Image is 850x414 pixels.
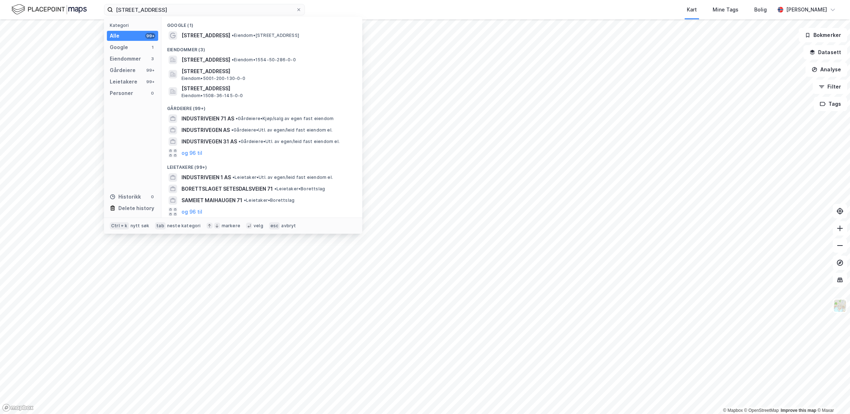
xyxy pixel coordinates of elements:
[110,222,129,229] div: Ctrl + k
[231,127,233,133] span: •
[110,54,141,63] div: Eiendommer
[11,3,87,16] img: logo.f888ab2527a4732fd821a326f86c7f29.svg
[232,175,333,180] span: Leietaker • Utl. av egen/leid fast eiendom el.
[236,116,334,122] span: Gårdeiere • Kjøp/salg av egen fast eiendom
[781,408,816,413] a: Improve this map
[150,56,155,62] div: 3
[814,97,847,111] button: Tags
[131,223,150,229] div: nytt søk
[110,89,133,97] div: Personer
[754,5,767,14] div: Bolig
[181,114,234,123] span: INDUSTRIVEIEN 71 AS
[161,17,362,30] div: Google (1)
[110,66,136,75] div: Gårdeiere
[799,28,847,42] button: Bokmerker
[145,67,155,73] div: 99+
[110,77,137,86] div: Leietakere
[181,208,202,216] button: og 96 til
[150,194,155,200] div: 0
[254,223,263,229] div: velg
[814,380,850,414] div: Kontrollprogram for chat
[244,198,294,203] span: Leietaker • Borettslag
[110,23,158,28] div: Kategori
[181,67,354,76] span: [STREET_ADDRESS]
[806,62,847,77] button: Analyse
[713,5,738,14] div: Mine Tags
[281,223,296,229] div: avbryt
[181,196,242,205] span: SAMEIET MAIHAUGEN 71
[274,186,277,191] span: •
[232,57,296,63] span: Eiendom • 1554-50-286-0-0
[269,222,280,229] div: esc
[181,84,354,93] span: [STREET_ADDRESS]
[232,57,234,62] span: •
[110,43,128,52] div: Google
[239,139,241,144] span: •
[833,299,847,313] img: Z
[744,408,779,413] a: OpenStreetMap
[231,127,332,133] span: Gårdeiere • Utl. av egen/leid fast eiendom el.
[113,4,296,15] input: Søk på adresse, matrikkel, gårdeiere, leietakere eller personer
[181,31,230,40] span: [STREET_ADDRESS]
[110,32,119,40] div: Alle
[2,404,34,412] a: Mapbox homepage
[687,5,697,14] div: Kart
[803,45,847,60] button: Datasett
[110,192,141,201] div: Historikk
[161,41,362,54] div: Eiendommer (3)
[814,380,850,414] iframe: Chat Widget
[161,100,362,113] div: Gårdeiere (99+)
[244,198,246,203] span: •
[145,79,155,85] div: 99+
[236,116,238,121] span: •
[181,56,230,64] span: [STREET_ADDRESS]
[145,33,155,39] div: 99+
[181,93,243,99] span: Eiendom • 1508-36-145-0-0
[181,185,273,193] span: BORETTSLAGET SETESDALSVEIEN 71
[274,186,325,192] span: Leietaker • Borettslag
[786,5,827,14] div: [PERSON_NAME]
[181,76,245,81] span: Eiendom • 5001-200-130-0-0
[239,139,340,144] span: Gårdeiere • Utl. av egen/leid fast eiendom el.
[181,137,237,146] span: INDUSTRIVEGEN 31 AS
[118,204,154,213] div: Delete history
[181,173,231,182] span: INDUSTRIVEIEN 1 AS
[150,44,155,50] div: 1
[161,159,362,172] div: Leietakere (99+)
[222,223,240,229] div: markere
[181,149,202,157] button: og 96 til
[167,223,201,229] div: neste kategori
[232,175,235,180] span: •
[723,408,743,413] a: Mapbox
[232,33,299,38] span: Eiendom • [STREET_ADDRESS]
[181,126,230,134] span: INDUSTRIVEGEN AS
[813,80,847,94] button: Filter
[155,222,166,229] div: tab
[150,90,155,96] div: 0
[232,33,234,38] span: •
